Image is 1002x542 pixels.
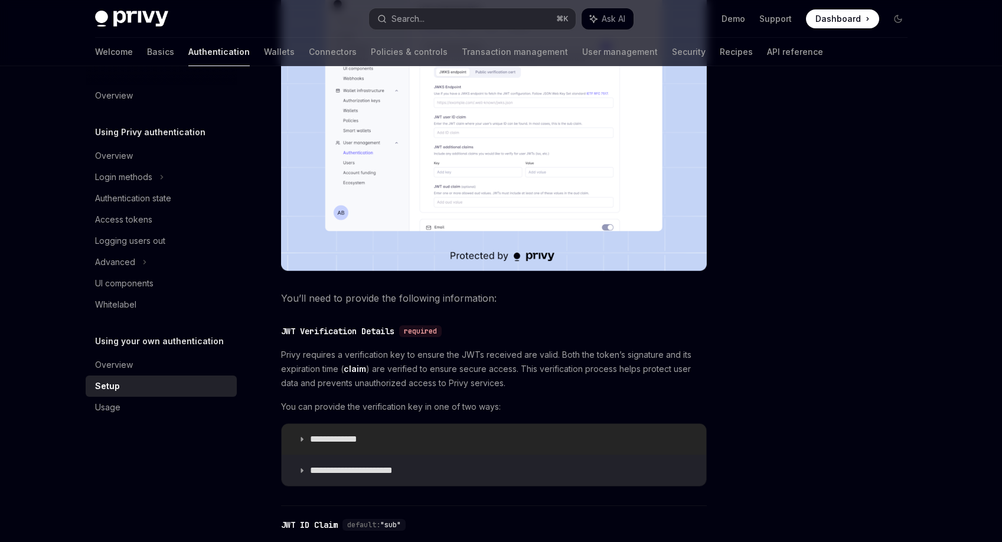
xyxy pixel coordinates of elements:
[86,230,237,252] a: Logging users out
[86,294,237,315] a: Whitelabel
[371,38,448,66] a: Policies & controls
[720,38,753,66] a: Recipes
[462,38,568,66] a: Transaction management
[95,149,133,163] div: Overview
[95,358,133,372] div: Overview
[281,348,707,390] span: Privy requires a verification key to ensure the JWTs received are valid. Both the token’s signatu...
[556,14,569,24] span: ⌘ K
[672,38,706,66] a: Security
[86,85,237,106] a: Overview
[722,13,745,25] a: Demo
[759,13,792,25] a: Support
[95,298,136,312] div: Whitelabel
[95,170,152,184] div: Login methods
[399,325,442,337] div: required
[767,38,823,66] a: API reference
[281,519,338,531] div: JWT ID Claim
[95,276,154,290] div: UI components
[95,125,205,139] h5: Using Privy authentication
[806,9,879,28] a: Dashboard
[86,209,237,230] a: Access tokens
[86,273,237,294] a: UI components
[95,213,152,227] div: Access tokens
[264,38,295,66] a: Wallets
[86,397,237,418] a: Usage
[347,520,380,530] span: default:
[582,8,634,30] button: Ask AI
[95,191,171,205] div: Authentication state
[86,354,237,376] a: Overview
[281,290,707,306] span: You’ll need to provide the following information:
[889,9,908,28] button: Toggle dark mode
[281,400,707,414] span: You can provide the verification key in one of two ways:
[309,38,357,66] a: Connectors
[95,11,168,27] img: dark logo
[369,8,576,30] button: Search...⌘K
[380,520,401,530] span: "sub"
[95,334,224,348] h5: Using your own authentication
[281,325,394,337] div: JWT Verification Details
[582,38,658,66] a: User management
[95,400,120,414] div: Usage
[391,12,425,26] div: Search...
[95,38,133,66] a: Welcome
[95,234,165,248] div: Logging users out
[95,379,120,393] div: Setup
[602,13,625,25] span: Ask AI
[86,145,237,166] a: Overview
[95,89,133,103] div: Overview
[147,38,174,66] a: Basics
[815,13,861,25] span: Dashboard
[86,376,237,397] a: Setup
[86,188,237,209] a: Authentication state
[188,38,250,66] a: Authentication
[95,255,135,269] div: Advanced
[344,364,366,374] a: claim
